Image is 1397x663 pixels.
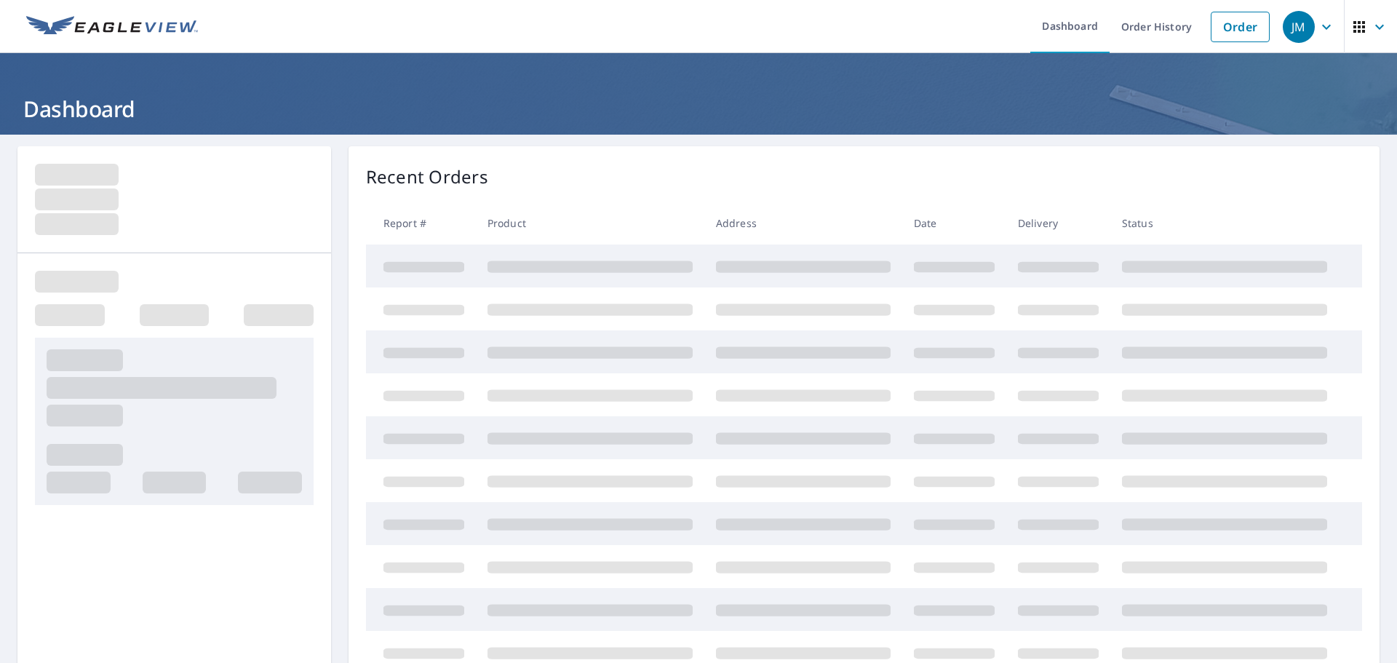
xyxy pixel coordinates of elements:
[17,94,1380,124] h1: Dashboard
[902,202,1006,245] th: Date
[1006,202,1110,245] th: Delivery
[366,164,488,190] p: Recent Orders
[1211,12,1270,42] a: Order
[366,202,476,245] th: Report #
[1110,202,1339,245] th: Status
[704,202,902,245] th: Address
[26,16,198,38] img: EV Logo
[1283,11,1315,43] div: JM
[476,202,704,245] th: Product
